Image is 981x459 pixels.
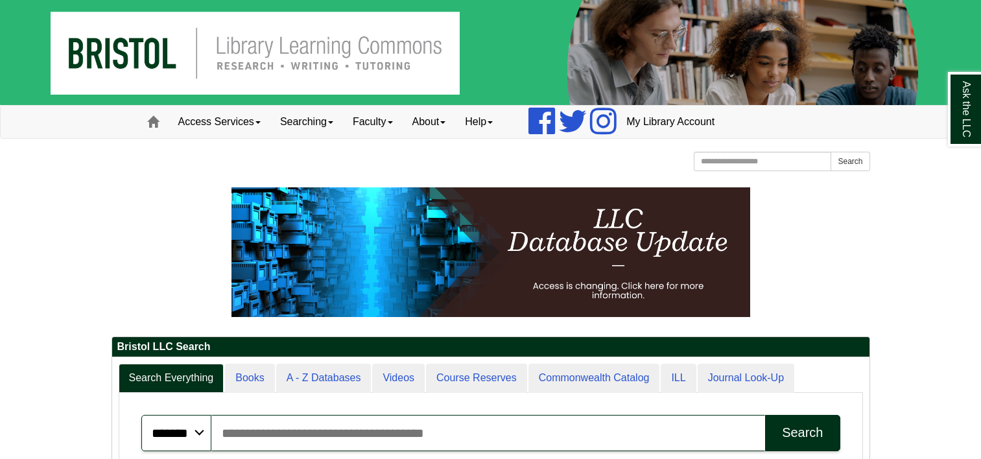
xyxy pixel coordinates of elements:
[403,106,456,138] a: About
[119,364,224,393] a: Search Everything
[698,364,794,393] a: Journal Look-Up
[528,364,660,393] a: Commonwealth Catalog
[617,106,724,138] a: My Library Account
[426,364,527,393] a: Course Reserves
[231,187,750,317] img: HTML tutorial
[782,425,823,440] div: Search
[169,106,270,138] a: Access Services
[455,106,502,138] a: Help
[765,415,840,451] button: Search
[831,152,869,171] button: Search
[225,364,274,393] a: Books
[270,106,343,138] a: Searching
[661,364,696,393] a: ILL
[276,364,372,393] a: A - Z Databases
[372,364,425,393] a: Videos
[343,106,403,138] a: Faculty
[112,337,869,357] h2: Bristol LLC Search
